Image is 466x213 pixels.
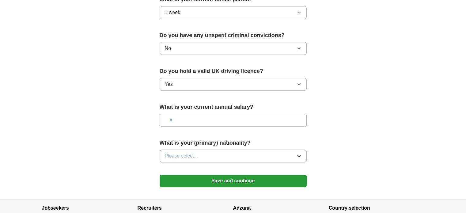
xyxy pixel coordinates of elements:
[165,45,171,52] span: No
[165,81,173,88] span: Yes
[160,42,307,55] button: No
[165,9,180,16] span: 1 week
[160,6,307,19] button: 1 week
[160,31,307,40] label: Do you have any unspent criminal convictions?
[160,67,307,75] label: Do you hold a valid UK driving licence?
[160,139,307,147] label: What is your (primary) nationality?
[160,150,307,162] button: Please select...
[160,175,307,187] button: Save and continue
[165,152,198,160] span: Please select...
[160,78,307,91] button: Yes
[160,103,307,111] label: What is your current annual salary?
